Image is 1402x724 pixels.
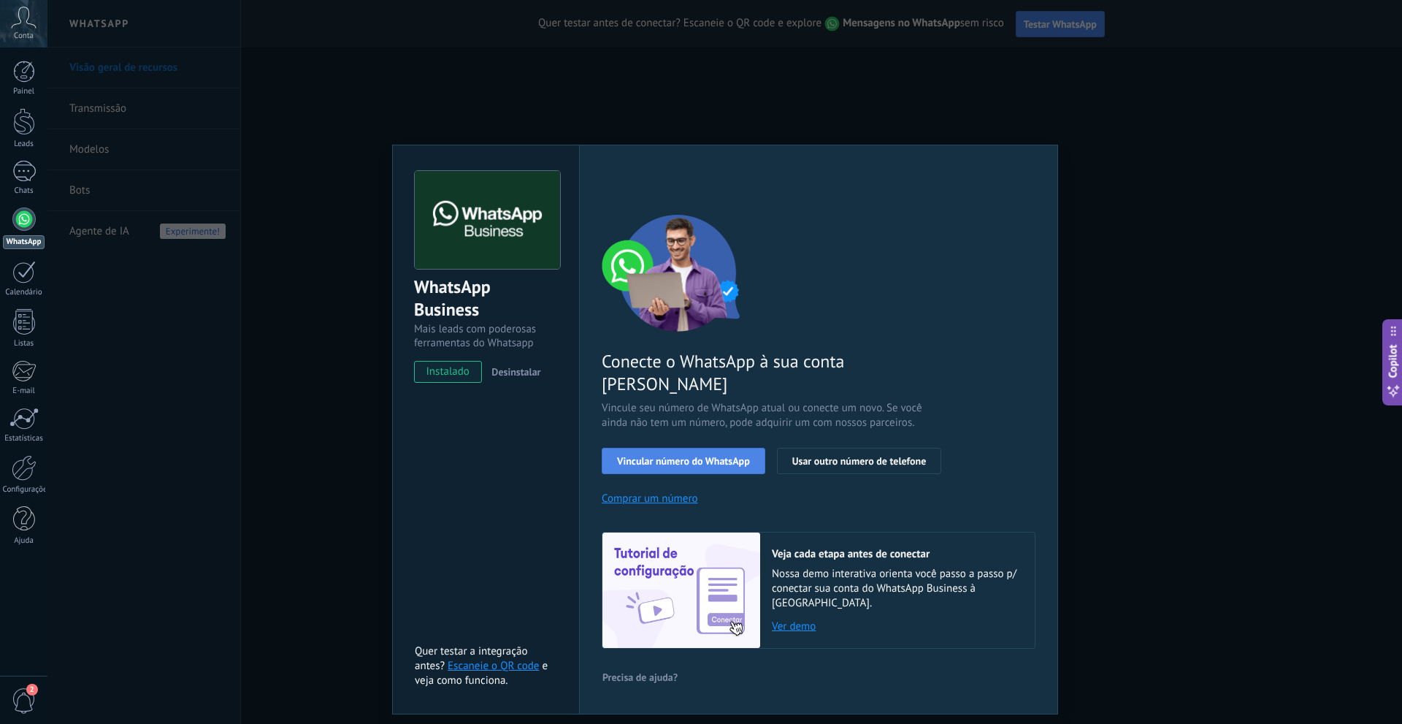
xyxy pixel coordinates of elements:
span: Vincular número do WhatsApp [617,456,750,466]
span: Desinstalar [491,365,540,378]
div: WhatsApp Business [414,275,558,322]
div: Chats [3,186,45,196]
div: Configurações [3,485,45,495]
div: Estatísticas [3,434,45,443]
button: Vincular número do WhatsApp [602,448,765,474]
span: Usar outro número de telefone [792,456,927,466]
img: connect number [602,215,755,332]
span: Conecte o WhatsApp à sua conta [PERSON_NAME] [602,350,949,395]
span: Copilot [1386,344,1401,378]
a: Ver demo [772,620,1020,633]
div: Ajuda [3,536,45,546]
div: Mais leads com poderosas ferramentas do Whatsapp [414,322,558,350]
div: Listas [3,339,45,348]
div: Painel [3,87,45,96]
button: Comprar um número [602,492,698,506]
h2: Veja cada etapa antes de conectar [772,547,1020,561]
div: E-mail [3,386,45,396]
button: Usar outro número de telefone [777,448,942,474]
span: 2 [26,684,38,696]
span: Quer testar a integração antes? [415,644,527,673]
img: logo_main.png [415,171,560,270]
span: Vincule seu número de WhatsApp atual ou conecte um novo. Se você ainda não tem um número, pode ad... [602,401,949,430]
button: Desinstalar [486,361,540,383]
a: Escaneie o QR code [448,659,539,673]
span: instalado [415,361,481,383]
span: Conta [14,31,34,41]
button: Precisa de ajuda? [602,666,678,688]
div: Calendário [3,288,45,297]
span: Precisa de ajuda? [602,672,678,682]
div: WhatsApp [3,235,45,249]
span: Nossa demo interativa orienta você passo a passo p/ conectar sua conta do WhatsApp Business à [GE... [772,567,1020,611]
span: e veja como funciona. [415,659,548,687]
div: Leads [3,140,45,149]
